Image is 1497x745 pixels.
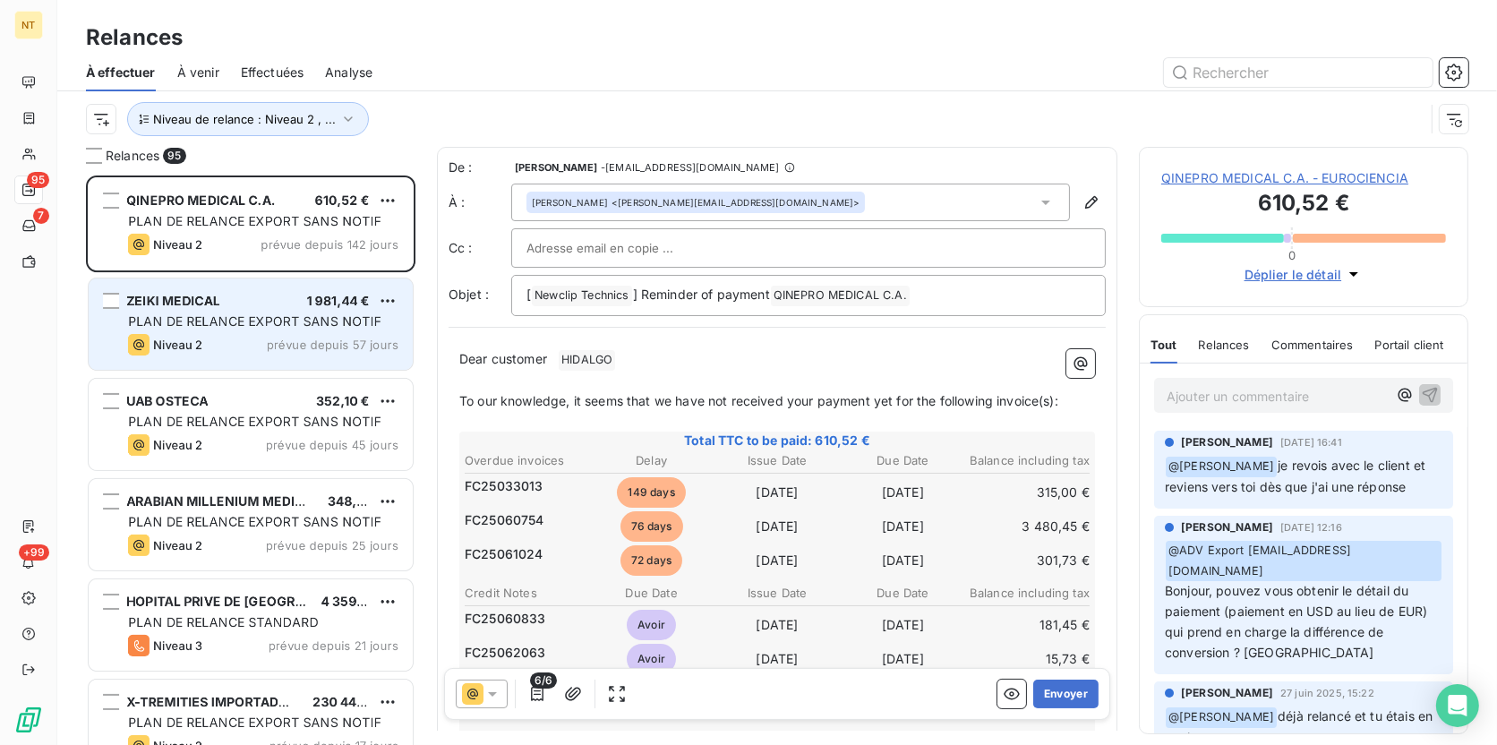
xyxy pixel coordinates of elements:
[627,610,676,640] span: Avoir
[307,293,371,308] span: 1 981,44 €
[315,193,370,208] span: 610,52 €
[27,172,49,188] span: 95
[266,538,398,552] span: prévue depuis 25 jours
[1271,338,1354,352] span: Commentaires
[1280,437,1342,448] span: [DATE] 16:41
[128,414,381,429] span: PLAN DE RELANCE EXPORT SANS NOTIF
[532,286,631,306] span: Newclip Technics
[841,584,964,603] th: Due Date
[1181,685,1273,701] span: [PERSON_NAME]
[601,162,779,173] span: - [EMAIL_ADDRESS][DOMAIN_NAME]
[449,287,489,302] span: Objet :
[771,286,910,306] span: QINEPRO MEDICAL C.A.
[967,584,1091,603] th: Balance including tax
[1161,169,1446,187] span: QINEPRO MEDICAL C.A. - EUROCIENCIA
[33,208,49,224] span: 7
[1181,519,1273,535] span: [PERSON_NAME]
[465,477,543,495] span: FC25033013
[589,451,713,470] th: Delay
[106,147,159,165] span: Relances
[464,584,587,603] th: Credit Notes
[241,64,304,81] span: Effectuées
[126,293,220,308] span: ZEIKI MEDICAL
[328,493,385,509] span: 348,50 €
[967,476,1091,509] td: 315,00 €
[128,715,381,730] span: PLAN DE RELANCE EXPORT SANS NOTIF
[1245,265,1342,284] span: Déplier le détail
[266,438,398,452] span: prévue depuis 45 jours
[1436,684,1479,727] div: Open Intercom Messenger
[526,235,719,261] input: Adresse email en copie ...
[1165,583,1431,660] span: Bonjour, pouvez vous obtenir le détail du paiement (paiement en USD au lieu de EUR) qui prend en ...
[559,350,615,371] span: HIDALGO
[715,544,839,577] td: [DATE]
[449,193,511,211] label: À :
[465,511,544,529] span: FC25060754
[715,510,839,543] td: [DATE]
[153,112,336,126] span: Niveau de relance : Niveau 2 , ...
[269,638,398,653] span: prévue depuis 21 jours
[177,64,219,81] span: À venir
[526,287,531,302] span: [
[967,609,1091,641] td: 181,45 €
[465,545,543,563] span: FC25061024
[126,393,209,408] span: UAB OSTECA
[153,338,202,352] span: Niveau 2
[14,11,43,39] div: NT
[620,511,683,542] span: 76 days
[126,193,276,208] span: QINEPRO MEDICAL C.A.
[1199,338,1250,352] span: Relances
[464,643,587,663] td: FC25062063
[267,338,398,352] span: prévue depuis 57 jours
[321,594,389,609] span: 4 359,70 €
[316,393,370,408] span: 352,10 €
[86,64,156,81] span: À effectuer
[841,476,964,509] td: [DATE]
[715,584,839,603] th: Issue Date
[153,237,202,252] span: Niveau 2
[532,196,608,209] span: [PERSON_NAME]
[126,694,381,709] span: X-TREMITIES IMPORTADORA E DISTRIBUI
[1166,707,1277,728] span: @ [PERSON_NAME]
[967,451,1091,470] th: Balance including tax
[261,237,398,252] span: prévue depuis 142 jours
[715,609,839,641] td: [DATE]
[532,196,860,209] div: <[PERSON_NAME][EMAIL_ADDRESS][DOMAIN_NAME]>
[459,393,1058,408] span: To our knowledge, it seems that we have not received your payment yet for the following invoice(s):
[127,102,369,136] button: Niveau de relance : Niveau 2 , ...
[128,614,319,629] span: PLAN DE RELANCE STANDARD
[126,594,377,609] span: HOPITAL PRIVE DE [GEOGRAPHIC_DATA]
[449,239,511,257] label: Cc :
[1375,338,1444,352] span: Portail client
[1151,338,1177,352] span: Tout
[1165,708,1436,745] span: déjà relancé et tu étais en copie
[1161,187,1446,223] h3: 610,52 €
[1239,264,1369,285] button: Déplier le détail
[464,451,587,470] th: Overdue invoices
[715,451,839,470] th: Issue Date
[841,451,964,470] th: Due Date
[163,148,185,164] span: 95
[633,287,770,302] span: ] Reminder of payment
[841,609,964,641] td: [DATE]
[312,694,398,709] span: 230 440,00 €
[620,545,682,576] span: 72 days
[841,643,964,675] td: [DATE]
[128,514,381,529] span: PLAN DE RELANCE EXPORT SANS NOTIF
[464,609,587,629] td: FC25060833
[449,158,511,176] span: De :
[459,351,547,366] span: Dear customer
[967,544,1091,577] td: 301,73 €
[1033,680,1099,708] button: Envoyer
[1280,522,1342,533] span: [DATE] 12:16
[153,638,202,653] span: Niveau 3
[1280,688,1374,698] span: 27 juin 2025, 15:22
[325,64,372,81] span: Analyse
[86,176,415,745] div: grid
[14,211,42,240] a: 7
[967,510,1091,543] td: 3 480,45 €
[14,706,43,734] img: Logo LeanPay
[126,493,381,509] span: ARABIAN MILLENIUM MEDICAL TRADING
[715,643,839,675] td: [DATE]
[1165,458,1429,494] span: je revois avec le client et reviens vers toi dès que j'ai une réponse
